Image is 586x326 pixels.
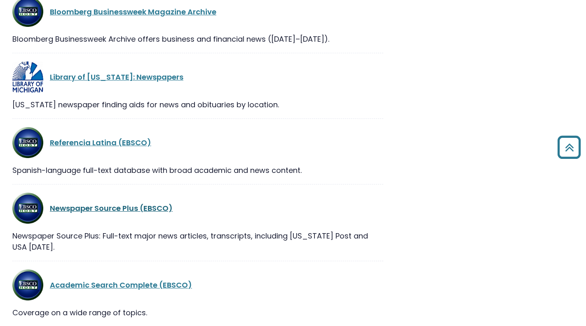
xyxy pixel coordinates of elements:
[50,137,151,148] a: Referencia Latina (EBSCO)
[50,280,192,290] a: Academic Search Complete (EBSCO)
[12,165,383,176] div: Spanish-language full-text database with broad academic and news content.
[12,33,383,45] div: Bloomberg Businessweek Archive offers business and financial news ([DATE]–[DATE]).
[12,230,383,253] div: Newspaper Source Plus: Full-text major news articles, transcripts, including [US_STATE] Post and ...
[554,139,584,155] a: Back to Top
[12,307,383,318] div: Coverage on a wide range of topics.
[50,7,216,17] a: Bloomberg Businessweek Magazine Archive
[12,99,383,110] div: [US_STATE] newspaper finding aids for news and obituaries by location.
[50,203,173,213] a: Newspaper Source Plus (EBSCO)
[50,72,183,82] a: Library of [US_STATE]: Newspapers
